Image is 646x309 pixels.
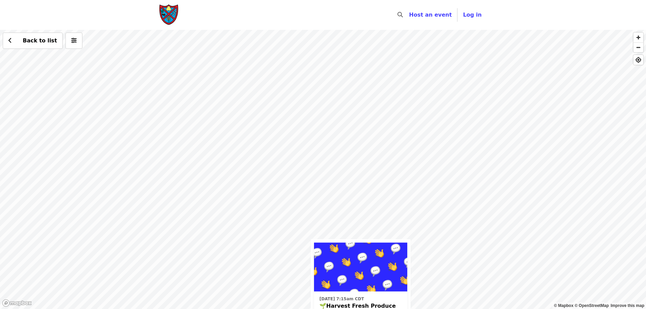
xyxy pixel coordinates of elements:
[633,42,643,52] button: Zoom Out
[8,37,12,44] i: chevron-left icon
[611,303,644,308] a: Map feedback
[409,12,452,18] a: Host an event
[65,33,82,49] button: More filters (0 selected)
[314,243,407,291] img: 🌱Harvest Fresh Produce at an East Nashville School Garden! Now weekly! organized by Society of St...
[319,296,364,302] time: [DATE] 7:15am CDT
[457,8,487,22] button: Log in
[554,303,574,308] a: Mapbox
[23,37,57,44] span: Back to list
[633,55,643,65] button: Find My Location
[407,7,412,23] input: Search
[633,33,643,42] button: Zoom In
[71,37,77,44] i: sliders-h icon
[397,12,403,18] i: search icon
[3,33,63,49] button: Back to list
[574,303,609,308] a: OpenStreetMap
[2,299,32,307] a: Mapbox logo
[463,12,482,18] span: Log in
[159,4,179,26] img: Society of St. Andrew - Home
